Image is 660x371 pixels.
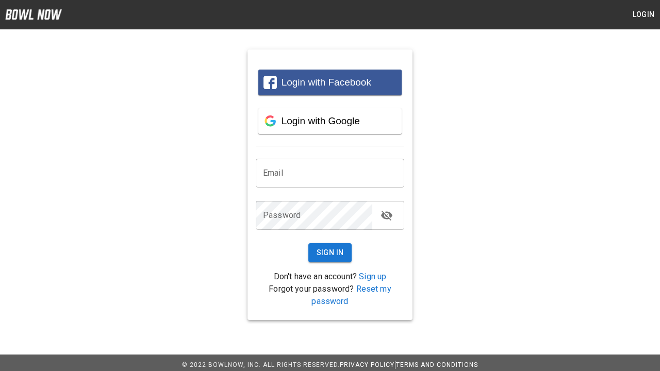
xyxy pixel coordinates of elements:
[396,361,478,368] a: Terms and Conditions
[282,77,371,88] span: Login with Facebook
[311,284,391,306] a: Reset my password
[282,115,360,126] span: Login with Google
[359,272,386,281] a: Sign up
[256,271,404,283] p: Don't have an account?
[340,361,394,368] a: Privacy Policy
[258,108,402,134] button: Login with Google
[376,205,397,226] button: toggle password visibility
[308,243,352,262] button: Sign In
[5,9,62,20] img: logo
[627,5,660,24] button: Login
[258,70,402,95] button: Login with Facebook
[256,283,404,308] p: Forgot your password?
[182,361,340,368] span: © 2022 BowlNow, Inc. All Rights Reserved.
